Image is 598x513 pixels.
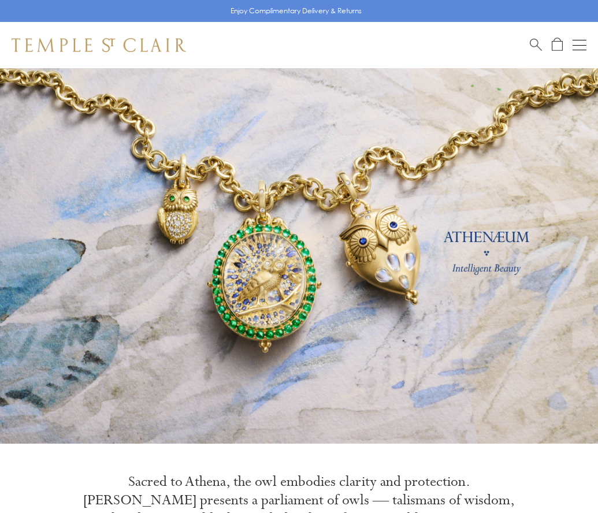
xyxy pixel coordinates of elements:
a: Open Shopping Bag [552,38,563,52]
a: Search [530,38,542,52]
img: Temple St. Clair [12,38,186,52]
p: Enjoy Complimentary Delivery & Returns [231,5,362,17]
button: Open navigation [573,38,586,52]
